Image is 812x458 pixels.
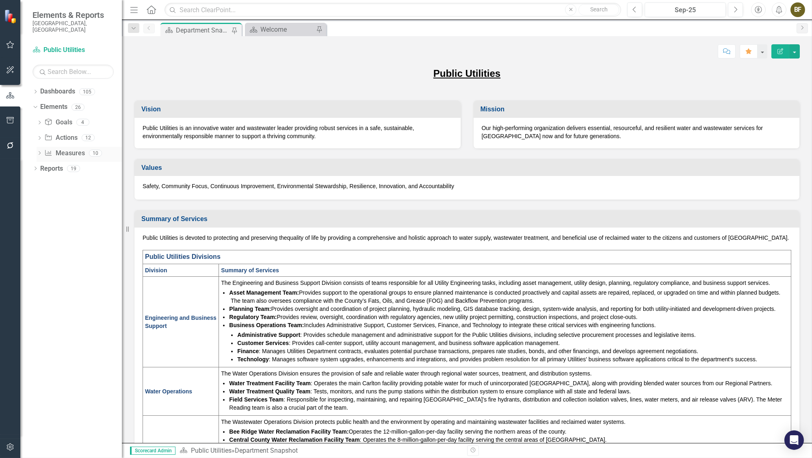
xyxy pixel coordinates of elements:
[645,2,726,17] button: Sep-25
[71,104,84,111] div: 26
[180,446,461,456] div: »
[229,322,304,328] strong: Business Operations Team:
[578,4,619,15] button: Search
[32,46,114,55] a: Public Utilities
[235,447,298,454] div: Department Snapshot
[481,106,796,113] h3: Mission
[229,313,789,321] li: Provides review, oversight, coordination with regulatory agencies, new utility project permitting...
[229,289,299,296] strong: Asset Management Team:
[32,20,114,33] small: [GEOGRAPHIC_DATA], [GEOGRAPHIC_DATA]
[784,430,804,450] div: Open Intercom Messenger
[237,332,300,338] strong: Administrative Support
[141,215,795,223] h3: Summary of Services
[229,388,310,395] strong: Water Treatment Quality Team
[229,289,789,305] li: Provides support to the operational groups to ensure planned maintenance is conducted proactively...
[145,315,217,329] span: Engineering and Business Support
[221,418,789,426] p: The Wastewater Operations Division protects public health and the environment by operating and ma...
[221,369,789,378] p: The Water Operations Division ensures the provision of safe and reliable water through regional w...
[229,436,359,443] strong: Central County Water Reclamation Facility Team
[590,6,608,13] span: Search
[176,25,230,35] div: Department Snapshot
[237,355,789,363] li: : Manages software system upgrades, enhancements and integrations, and provides problem resolutio...
[229,321,789,363] li: Includes Administrative Support, Customer Services, Finance, and Technology to integrate these cr...
[237,347,789,355] li: : Manages Utilities Department contracts, evaluates potential purchase transactions, prepares rat...
[165,3,621,17] input: Search ClearPoint...
[44,118,72,127] a: Goals
[287,234,789,241] span: quality of life by providing a comprehensive and holistic approach to water supply, wastewater tr...
[32,65,114,79] input: Search Below...
[191,447,232,454] a: Public Utilities
[76,119,89,126] div: 4
[143,183,454,189] span: Safety, Community Focus, Continuous Improvement, Environmental Stewardship, Resilience, Innovatio...
[229,306,271,312] strong: Planning Team:
[229,314,277,320] strong: Regulatory Team:
[237,348,259,354] strong: Finance
[229,396,284,403] strong: Field Services Team
[237,331,789,339] li: : Provides schedule management and administrative support for the Public Utilities divisions, inc...
[433,68,500,79] u: Public Utilities
[221,279,789,287] p: The Engineering and Business Support Division consists of teams responsible for all Utility Engin...
[40,102,67,112] a: Elements
[229,428,789,436] li: Operates the 12-million-gallon-per-day facility serving the northern areas of the county.
[229,380,311,386] strong: Water Treatment Facility Team
[229,436,789,444] li: : Operates the 8-million-gallon-per-day facility serving the central areas of [GEOGRAPHIC_DATA].
[4,9,18,24] img: ClearPoint Strategy
[67,165,80,172] div: 19
[143,234,287,241] span: Public Utilities is devoted to protecting and preserving the
[647,5,723,15] div: Sep-25
[79,88,95,95] div: 105
[32,10,114,20] span: Elements & Reports
[229,395,789,412] li: : Responsible for inspecting, maintaining, and repairing [GEOGRAPHIC_DATA]’s fire hydrants, distr...
[247,24,314,35] a: Welcome
[482,124,792,140] p: Our high-performing organization delivers essential, resourceful, and resilient water and wastewa...
[130,447,175,455] span: Scorecard Admin
[89,150,102,156] div: 10
[141,106,457,113] h3: Vision
[260,24,314,35] div: Welcome
[82,135,95,141] div: 12
[229,387,789,395] li: : Tests, monitors, and runs the pump stations within the distribution system to ensure compliance...
[229,305,789,313] li: Provides oversight and coordination of project planning, hydraulic modeling, GIS database trackin...
[44,149,84,158] a: Measures
[40,87,75,96] a: Dashboards
[237,356,269,362] strong: Technology
[229,428,349,435] strong: Bee Ridge Water Reclamation Facility Team:
[145,388,192,395] span: Water Operations
[229,379,789,387] li: : Operates the main Carlton facility providing potable water for much of unincorporated [GEOGRAPH...
[40,164,63,174] a: Reports
[145,267,167,273] strong: Division
[221,267,279,273] strong: Summary of Services
[237,340,289,346] strong: Customer Services
[145,253,221,260] strong: Public Utilities Divisions
[237,339,789,347] li: : Provides call-center support, utility account management, and business software application man...
[44,133,77,143] a: Actions
[790,2,805,17] button: BF
[143,124,453,140] p: Public Utilities is an innovative water and wastewater leader providing robust services in a safe...
[141,164,795,171] h3: Values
